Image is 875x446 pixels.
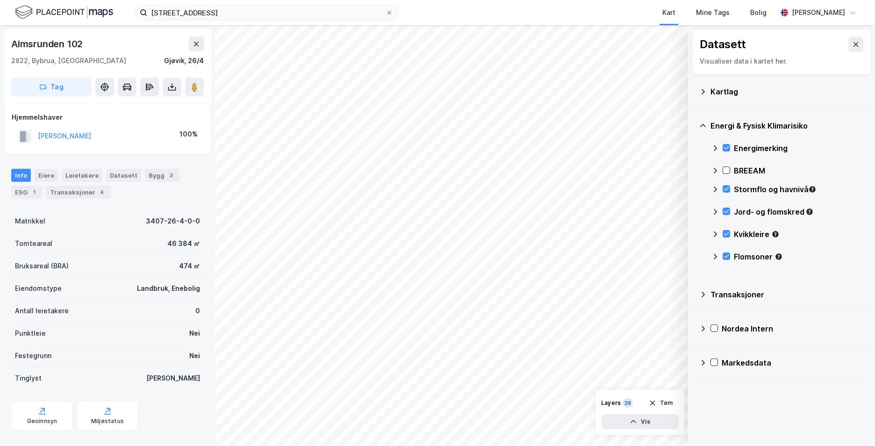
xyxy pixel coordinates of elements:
[189,328,200,339] div: Nei
[734,143,864,154] div: Energimerking
[15,305,69,317] div: Antall leietakere
[11,55,126,66] div: 2822, Bybrua, [GEOGRAPHIC_DATA]
[775,252,783,261] div: Tooltip anchor
[145,169,179,182] div: Bygg
[179,260,200,272] div: 474 ㎡
[792,7,845,18] div: [PERSON_NAME]
[11,78,92,96] button: Tag
[828,401,875,446] iframe: Chat Widget
[11,186,43,199] div: ESG
[27,417,57,425] div: Geoinnsyn
[601,399,621,407] div: Layers
[15,260,69,272] div: Bruksareal (BRA)
[29,187,39,197] div: 1
[189,350,200,361] div: Nei
[696,7,730,18] div: Mine Tags
[97,187,107,197] div: 4
[734,229,864,240] div: Kvikkleire
[710,120,864,131] div: Energi & Fysisk Klimarisiko
[734,206,864,217] div: Jord- og flomskred
[15,216,45,227] div: Matrikkel
[164,55,204,66] div: Gjøvik, 26/4
[91,417,124,425] div: Miljøstatus
[167,238,200,249] div: 46 384 ㎡
[15,328,46,339] div: Punktleie
[179,129,198,140] div: 100%
[15,238,52,249] div: Tomteareal
[808,185,817,194] div: Tooltip anchor
[643,396,679,410] button: Tøm
[146,373,200,384] div: [PERSON_NAME]
[623,398,633,408] div: 38
[15,4,113,21] img: logo.f888ab2527a4732fd821a326f86c7f29.svg
[146,216,200,227] div: 3407-26-4-0-0
[710,86,864,97] div: Kartlag
[771,230,780,238] div: Tooltip anchor
[35,169,58,182] div: Eiere
[62,169,102,182] div: Leietakere
[15,373,42,384] div: Tinglyst
[734,184,864,195] div: Stormflo og havnivå
[12,112,203,123] div: Hjemmelshaver
[601,414,679,429] button: Vis
[722,323,864,334] div: Nordea Intern
[662,7,675,18] div: Kart
[700,37,746,52] div: Datasett
[15,350,51,361] div: Festegrunn
[710,289,864,300] div: Transaksjoner
[11,169,31,182] div: Info
[195,305,200,317] div: 0
[11,36,85,51] div: Almsrunden 102
[106,169,141,182] div: Datasett
[750,7,767,18] div: Bolig
[147,6,386,20] input: Søk på adresse, matrikkel, gårdeiere, leietakere eller personer
[137,283,200,294] div: Landbruk, Enebolig
[734,251,864,262] div: Flomsoner
[734,165,864,176] div: BREEAM
[700,56,863,67] div: Visualiser data i kartet her.
[46,186,110,199] div: Transaksjoner
[805,208,814,216] div: Tooltip anchor
[722,357,864,368] div: Markedsdata
[166,171,176,180] div: 3
[15,283,62,294] div: Eiendomstype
